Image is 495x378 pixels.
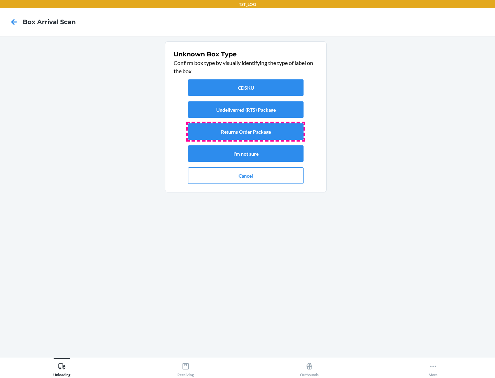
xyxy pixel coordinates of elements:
[188,167,304,184] button: Cancel
[188,79,304,96] button: CDSKU
[53,360,70,377] div: Unloading
[188,101,304,118] button: Undeliverred (RTS) Package
[239,1,256,8] p: TST_LOG
[188,123,304,140] button: Returns Order Package
[247,358,371,377] button: Outbounds
[174,50,318,59] h1: Unknown Box Type
[371,358,495,377] button: More
[300,360,319,377] div: Outbounds
[174,59,318,75] p: Confirm box type by visually identifying the type of label on the box
[124,358,247,377] button: Receiving
[177,360,194,377] div: Receiving
[23,18,76,26] h4: Box Arrival Scan
[188,145,304,162] button: I'm not sure
[429,360,438,377] div: More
